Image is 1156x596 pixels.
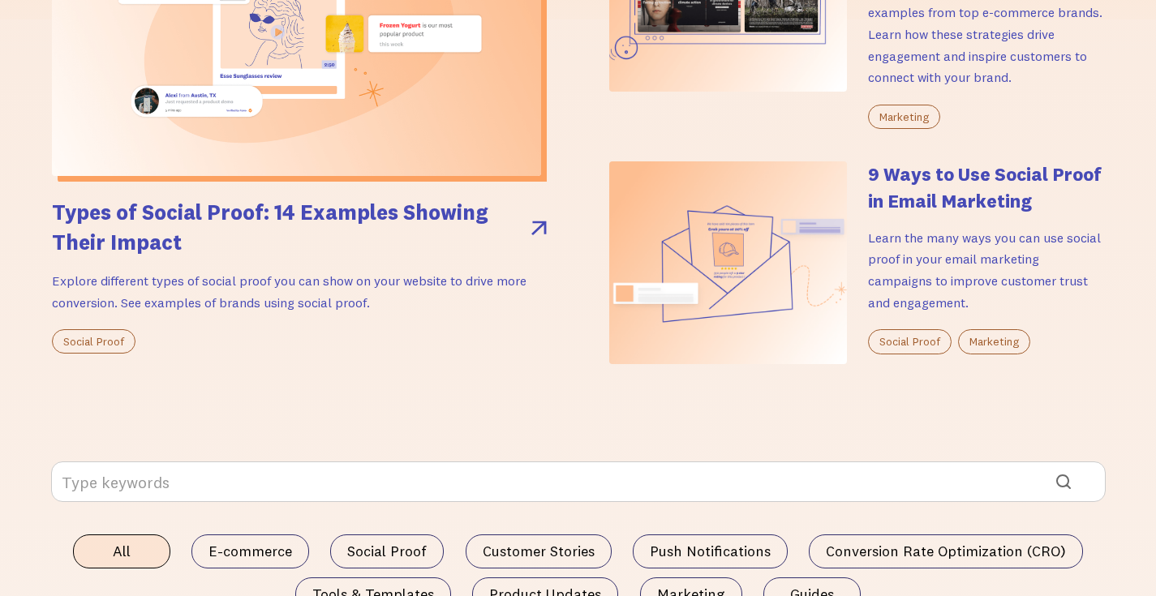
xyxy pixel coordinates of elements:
[868,161,1106,213] h4: 9 Ways to Use Social Proof in Email Marketing
[52,270,547,313] p: Explore different types of social proof you can show on your website to drive more conversion. Se...
[52,198,515,257] h2: Types of Social Proof: 14 Examples Showing Their Impact
[347,543,427,560] span: Social Proof
[609,161,1106,364] a: 9 Ways to Use Social Proof in Email MarketingLearn the many ways you can use social proof in your...
[51,461,1106,502] input: Type keywords
[650,543,771,560] span: Push Notifications
[113,543,131,560] span: All
[868,227,1106,314] p: Learn the many ways you can use social proof in your email marketing campaigns to improve custome...
[826,543,1066,560] span: Conversion Rate Optimization (CRO)
[208,543,292,560] span: E-commerce
[483,543,595,560] span: Customer Stories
